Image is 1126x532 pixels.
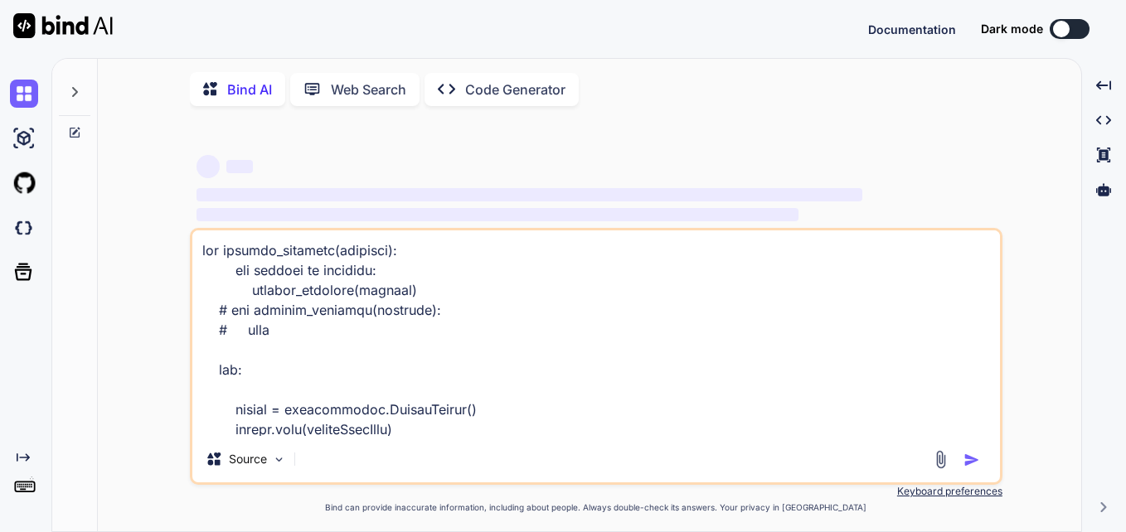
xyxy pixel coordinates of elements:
[963,452,980,468] img: icon
[10,214,38,242] img: darkCloudIdeIcon
[10,169,38,197] img: githubLight
[229,451,267,467] p: Source
[192,230,1000,436] textarea: lor ipsumdo_sitametc(adipisci): eli seddoei te incididu: utlabor_etdolore(magnaal) # eni adminim_...
[868,22,956,36] span: Documentation
[10,124,38,152] img: ai-studio
[331,80,406,99] p: Web Search
[10,80,38,108] img: chat
[197,155,220,178] span: ‌
[190,501,1002,514] p: Bind can provide inaccurate information, including about people. Always double-check its answers....
[931,450,950,469] img: attachment
[465,80,565,99] p: Code Generator
[13,13,113,38] img: Bind AI
[981,21,1043,37] span: Dark mode
[226,160,253,173] span: ‌
[197,208,798,221] span: ‌
[227,80,272,99] p: Bind AI
[272,452,286,467] img: Pick Models
[190,485,1002,498] p: Keyboard preferences
[868,21,956,38] button: Documentation
[197,188,862,201] span: ‌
